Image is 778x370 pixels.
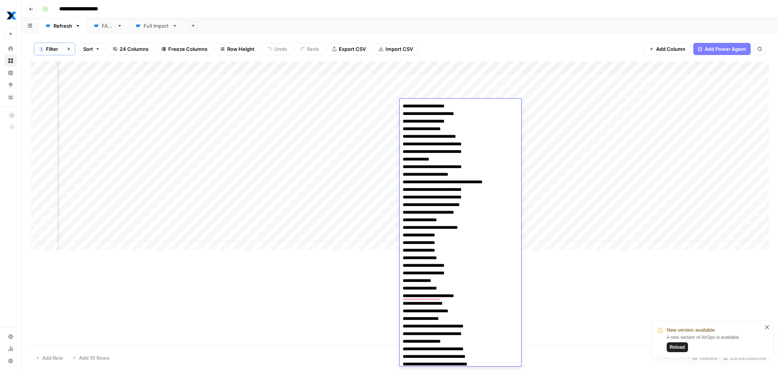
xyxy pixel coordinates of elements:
span: Undo [274,45,287,53]
a: Usage [5,343,17,355]
button: Workspace: MaintainX [5,6,17,25]
button: Undo [262,43,292,55]
a: Full Import [129,18,184,33]
div: FAQs [102,22,114,30]
a: Insights [5,67,17,79]
span: 24 Columns [120,45,149,53]
div: Full Import [144,22,169,30]
span: New version available [667,326,715,334]
button: Add 10 Rows [68,352,114,364]
span: Add Power Agent [705,45,746,53]
a: Opportunities [5,79,17,91]
span: Freeze Columns [168,45,207,53]
span: Row Height [227,45,255,53]
button: Add Column [644,43,690,55]
a: Settings [5,331,17,343]
span: Reload [670,344,685,351]
button: Redo [295,43,324,55]
a: Refresh [39,18,87,33]
div: Refresh [54,22,72,30]
button: Sort [78,43,105,55]
a: Home [5,43,17,55]
button: Row Height [215,43,259,55]
button: Reload [667,342,688,352]
span: Sort [83,45,93,53]
span: Import CSV [386,45,413,53]
span: Filter [46,45,58,53]
button: Freeze Columns [157,43,212,55]
div: A new version of AirOps is available. [667,334,762,352]
button: Export CSV [327,43,371,55]
a: FAQs [87,18,129,33]
button: Import CSV [374,43,418,55]
img: MaintainX Logo [5,9,18,22]
a: Browse [5,55,17,67]
button: Help + Support [5,355,17,367]
div: 23/24 Columns [720,352,769,364]
button: Add Row [31,352,68,364]
button: close [765,324,770,330]
div: 13 Rows [689,352,720,364]
button: 24 Columns [108,43,153,55]
div: 1 [39,46,44,52]
span: Add Column [656,45,685,53]
button: 1Filter [34,43,63,55]
span: Add Row [42,354,63,362]
span: Redo [307,45,319,53]
span: Export CSV [339,45,366,53]
a: Your Data [5,91,17,103]
span: 1 [40,46,43,52]
span: Add 10 Rows [79,354,109,362]
button: Add Power Agent [693,43,751,55]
